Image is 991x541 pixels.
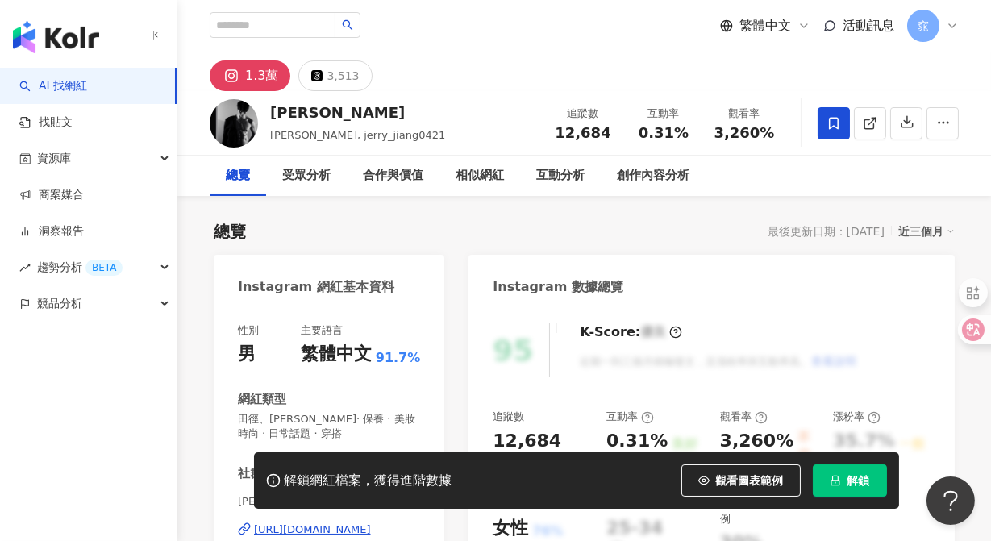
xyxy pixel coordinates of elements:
div: 創作內容分析 [617,166,689,185]
div: 最後更新日期：[DATE] [768,225,885,238]
button: 觀看圖表範例 [681,464,801,497]
div: 總覽 [214,220,246,243]
a: 找貼文 [19,114,73,131]
div: 1.3萬 [245,65,278,87]
span: 觀看圖表範例 [716,474,784,487]
div: 商業合作內容覆蓋比例 [720,497,818,526]
div: 互動分析 [536,166,585,185]
div: 3,260% [720,429,794,465]
div: 追蹤數 [552,106,614,122]
div: 漲粉率 [833,410,881,424]
span: 田徑、[PERSON_NAME]· 保養 · 美妝時尚 · 日常話題 · 穿搭 [238,412,420,441]
div: 互動率 [633,106,694,122]
button: 1.3萬 [210,60,290,91]
span: 0.31% [639,125,689,141]
div: 12,684 [493,429,561,454]
div: 近三個月 [898,221,955,242]
span: 繁體中文 [739,17,791,35]
a: searchAI 找網紅 [19,78,87,94]
div: 0.31% [606,429,668,454]
div: 網紅類型 [238,391,286,408]
div: 總覽 [226,166,250,185]
div: [PERSON_NAME] [270,102,445,123]
span: 91.7% [376,349,421,367]
a: 洞察報告 [19,223,84,239]
div: 互動率 [606,410,654,424]
div: 合作與價值 [363,166,423,185]
div: Instagram 網紅基本資料 [238,278,394,296]
img: KOL Avatar [210,99,258,148]
div: 受眾分析 [282,166,331,185]
div: 繁體中文 [301,342,372,367]
div: 追蹤數 [493,410,524,424]
span: 競品分析 [37,285,82,322]
span: 窕 [918,17,929,35]
span: [PERSON_NAME], jerry_jiang0421 [270,129,445,141]
div: 解鎖網紅檔案，獲得進階數據 [285,472,452,489]
span: 資源庫 [37,140,71,177]
div: BETA [85,260,123,276]
div: K-Score : [580,323,682,341]
span: 12,684 [555,124,610,141]
span: lock [830,475,841,486]
a: [URL][DOMAIN_NAME] [238,522,420,537]
div: 男 [238,342,256,367]
span: 趨勢分析 [37,249,123,285]
button: 解鎖 [813,464,887,497]
div: 性別 [238,323,259,338]
div: 觀看率 [720,410,768,424]
div: 相似網紅 [456,166,504,185]
img: logo [13,21,99,53]
span: 3,260% [714,125,775,141]
div: Instagram 數據總覽 [493,278,623,296]
span: rise [19,262,31,273]
a: 商案媒合 [19,187,84,203]
div: 女性 [493,516,528,541]
span: 解鎖 [847,474,870,487]
div: 3,513 [327,65,359,87]
button: 3,513 [298,60,372,91]
span: 活動訊息 [843,18,894,33]
div: [URL][DOMAIN_NAME] [254,522,371,537]
div: 主要語言 [301,323,343,338]
span: search [342,19,353,31]
div: 觀看率 [714,106,775,122]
